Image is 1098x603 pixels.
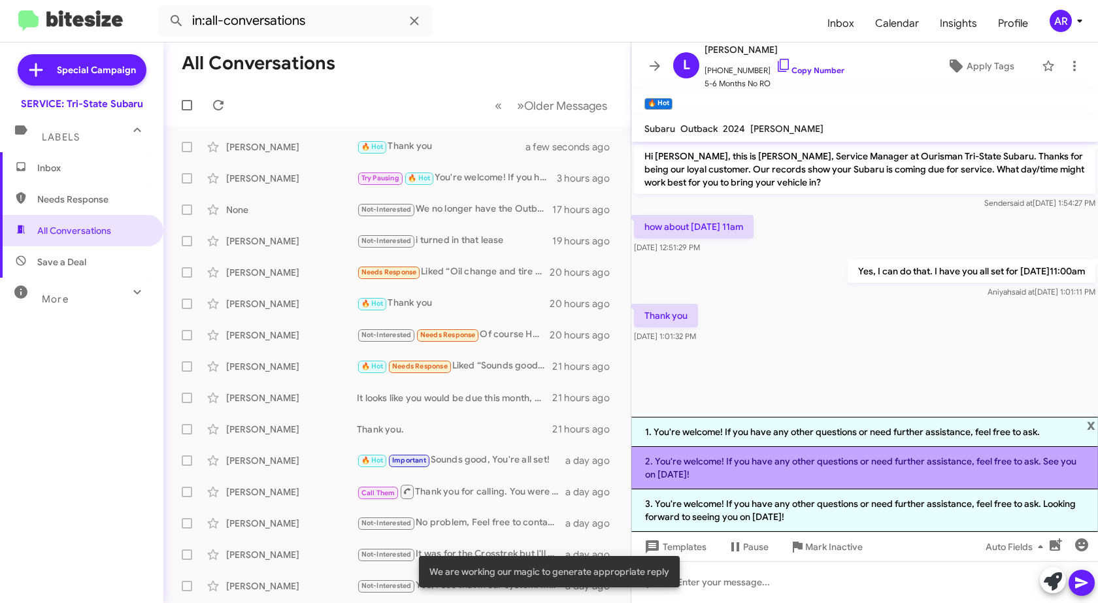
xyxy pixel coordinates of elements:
[848,259,1095,283] p: Yes, I can do that. I have you all set for [DATE]11:00am
[717,535,779,559] button: Pause
[226,423,357,436] div: [PERSON_NAME]
[634,331,696,341] span: [DATE] 1:01:32 PM
[967,54,1014,78] span: Apply Tags
[517,97,524,114] span: »
[392,456,426,464] span: Important
[357,391,552,404] div: It looks like you would be due this month, So I would say [DATE] would be best
[361,236,412,245] span: Not-Interested
[357,423,552,436] div: Thank you.
[565,485,620,498] div: a day ago
[357,359,552,374] div: Liked “Sounds good, You're all set! 🙂”
[817,5,865,42] a: Inbox
[542,140,620,154] div: a few seconds ago
[557,172,620,185] div: 3 hours ago
[975,535,1059,559] button: Auto Fields
[779,535,873,559] button: Mark Inactive
[988,287,1095,297] span: Aniyah [DATE] 1:01:11 PM
[1039,10,1084,32] button: AR
[565,517,620,530] div: a day ago
[631,489,1098,532] li: 3. You're welcome! If you have any other questions or need further assistance, feel free to ask. ...
[634,144,1095,194] p: Hi [PERSON_NAME], this is [PERSON_NAME], Service Manager at Ourisman Tri-State Subaru. Thanks for...
[865,5,929,42] span: Calendar
[158,5,433,37] input: Search
[357,296,550,311] div: Thank you
[550,329,620,342] div: 20 hours ago
[226,391,357,404] div: [PERSON_NAME]
[361,519,412,527] span: Not-Interested
[743,535,769,559] span: Pause
[429,565,669,578] span: We are working our magic to generate appropriate reply
[357,547,565,562] div: It was for the Crosstrek but I'll go ahead and update our systems. Thank You!
[357,265,550,280] div: Liked “Oil change and tire rotation with a multi point inspection”
[1010,198,1033,208] span: said at
[357,483,565,500] div: Thank you for calling. You were here 8/4. Have a great day
[1050,10,1072,32] div: AR
[488,92,615,119] nav: Page navigation example
[723,123,745,135] span: 2024
[986,535,1048,559] span: Auto Fields
[361,174,399,182] span: Try Pausing
[683,55,690,76] span: L
[361,489,395,497] span: Call Them
[552,235,620,248] div: 19 hours ago
[1012,287,1035,297] span: said at
[552,203,620,216] div: 17 hours ago
[631,447,1098,489] li: 2. You're welcome! If you have any other questions or need further assistance, feel free to ask. ...
[550,297,620,310] div: 20 hours ago
[642,535,707,559] span: Templates
[487,92,510,119] button: Previous
[357,327,550,342] div: Of course Have a Great day No problem
[37,255,86,269] span: Save a Deal
[634,215,754,238] p: how about [DATE] 11am
[57,63,136,76] span: Special Campaign
[361,581,412,590] span: Not-Interested
[37,224,111,237] span: All Conversations
[361,268,417,276] span: Needs Response
[226,454,357,467] div: [PERSON_NAME]
[226,485,357,498] div: [PERSON_NAME]
[565,454,620,467] div: a day ago
[357,139,542,154] div: Thank you
[226,360,357,373] div: [PERSON_NAME]
[361,205,412,214] span: Not-Interested
[634,304,698,327] p: Thank you
[357,202,552,217] div: We no longer have the Outback. We traded it in for a 2025 Toyota Camry SE in ApriI. I read that S...
[644,123,675,135] span: Subaru
[226,266,357,279] div: [PERSON_NAME]
[361,362,384,370] span: 🔥 Hot
[524,99,607,113] span: Older Messages
[182,53,335,74] h1: All Conversations
[552,360,620,373] div: 21 hours ago
[705,57,844,77] span: [PHONE_NUMBER]
[634,242,700,252] span: [DATE] 12:51:29 PM
[226,235,357,248] div: [PERSON_NAME]
[226,548,357,561] div: [PERSON_NAME]
[776,65,844,75] a: Copy Number
[495,97,502,114] span: «
[361,550,412,559] span: Not-Interested
[552,391,620,404] div: 21 hours ago
[750,123,823,135] span: [PERSON_NAME]
[226,517,357,530] div: [PERSON_NAME]
[631,417,1098,447] li: 1. You're welcome! If you have any other questions or need further assistance, feel free to ask.
[361,299,384,308] span: 🔥 Hot
[929,5,988,42] a: Insights
[420,331,476,339] span: Needs Response
[42,293,69,305] span: More
[509,92,615,119] button: Next
[357,171,557,186] div: You're welcome! If you have any other questions or need further assistance, feel free to ask.
[408,174,430,182] span: 🔥 Hot
[805,535,863,559] span: Mark Inactive
[680,123,718,135] span: Outback
[550,266,620,279] div: 20 hours ago
[226,329,357,342] div: [PERSON_NAME]
[37,193,148,206] span: Needs Response
[357,515,565,530] div: No problem, Feel free to contact us whenever you're ready to schedule for service! 🙂
[357,578,565,593] div: Yes, I see that in our system. My apologies
[644,98,673,110] small: 🔥 Hot
[988,5,1039,42] span: Profile
[705,77,844,90] span: 5-6 Months No RO
[361,331,412,339] span: Not-Interested
[552,423,620,436] div: 21 hours ago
